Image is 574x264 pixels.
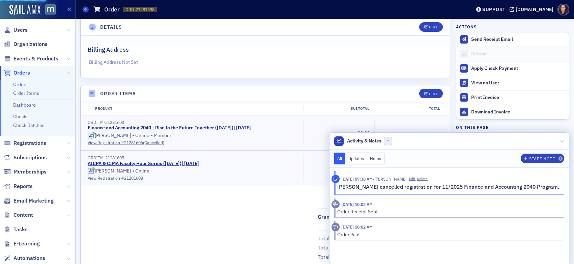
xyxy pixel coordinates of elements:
[374,106,445,111] div: Total
[456,124,569,130] h4: On this page
[456,61,569,76] button: Apply Check Payment
[409,176,415,182] button: Edit
[89,59,442,66] p: Billing Address Not Set
[334,153,346,164] button: All
[318,235,355,243] div: Total Payments
[384,137,392,145] span: 1
[337,183,559,191] p: [PERSON_NAME] cancelled registration for 11/2025 Finance and Accounting 2040 Program.
[13,197,54,205] span: Email Marketing
[13,211,33,219] span: Content
[4,26,28,34] a: Users
[125,7,154,12] span: ORD-21281598
[88,155,299,160] div: ORDITM-21281605
[100,24,122,31] h4: Details
[318,253,364,261] span: Total Adjustments
[4,226,28,233] a: Tasks
[4,154,47,161] a: Subscriptions
[13,26,28,34] span: Users
[417,176,428,182] button: Delete
[318,244,353,252] span: Total Refunds
[429,92,437,96] div: Edit
[13,183,33,190] span: Reports
[4,41,48,48] a: Organizations
[132,132,134,139] span: •
[429,25,437,29] div: Edit
[13,41,48,48] span: Organizations
[557,4,569,16] span: Profile
[456,76,569,90] button: View as User
[471,36,566,43] div: Send Receipt Email
[88,139,299,146] a: View Registration #21281606(Cancelled)
[345,153,367,164] button: Updates
[4,197,54,205] a: Email Marketing
[4,55,58,62] a: Events & Products
[13,55,58,62] span: Events & Products
[516,6,553,12] div: [DOMAIN_NAME]
[456,105,569,119] a: Download Invoice
[88,45,129,54] h2: Billing Address
[318,235,357,243] span: Total Payments
[88,120,299,125] div: ORDITM-21281603
[318,213,349,221] span: Grand Total
[95,168,131,174] div: [PERSON_NAME]
[151,132,153,139] span: •
[88,168,299,175] div: Online
[332,200,340,209] div: Activity
[4,139,46,147] a: Registrations
[13,90,39,96] a: Order Items
[13,69,30,77] span: Orders
[4,183,33,190] a: Reports
[337,231,559,238] div: Order Paid
[303,106,374,111] div: Subtotal
[471,51,566,57] div: Refund
[4,69,30,77] a: Orders
[456,32,569,47] button: Send Receipt Email
[419,22,442,32] button: Edit
[482,6,506,12] div: Support
[13,255,45,262] span: Automations
[471,65,566,72] div: Apply Check Payment
[341,224,373,230] time: 8/22/2025 10:02 AM
[471,80,566,86] div: View as User
[13,240,40,247] span: E-Learning
[132,168,134,175] span: •
[88,132,299,139] div: Online Member
[4,211,33,219] a: Content
[341,176,373,182] time: 8/25/2025 09:38 AM
[318,244,351,252] div: Total Refunds
[471,109,566,115] div: Download Invoice
[88,133,131,139] a: [PERSON_NAME]
[357,130,370,136] span: $0.00
[95,133,131,139] div: [PERSON_NAME]
[13,122,45,128] a: Check Batches
[13,226,28,233] span: Tasks
[510,7,556,12] button: [DOMAIN_NAME]
[45,4,56,15] img: SailAMX
[456,90,569,105] a: Print Invoice
[13,81,28,87] a: Orders
[341,202,373,207] time: 8/22/2025 10:02 AM
[90,106,303,111] div: Product
[4,255,45,262] a: Automations
[471,95,566,101] div: Print Invoice
[13,102,36,108] a: Dashboard
[100,90,136,97] h4: Order Items
[367,153,385,164] button: Notes
[9,5,40,16] img: SailAMX
[13,168,47,176] span: Memberships
[13,139,46,147] span: Registrations
[456,24,477,30] h4: Actions
[419,89,442,98] button: Edit
[318,213,346,221] div: Grand Total
[40,4,56,16] a: View Homepage
[104,5,120,14] h1: Order
[4,168,47,176] a: Memberships
[13,154,47,161] span: Subscriptions
[337,208,559,215] div: Order Receipt Sent
[332,223,340,231] div: Activity
[332,175,340,183] div: Staff Note
[529,157,555,161] div: Staff Note
[373,176,407,182] span: Natalie Antonakas
[88,161,199,167] a: AICPA & CIMA Faculty Hour Series ([DATE])| [DATE]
